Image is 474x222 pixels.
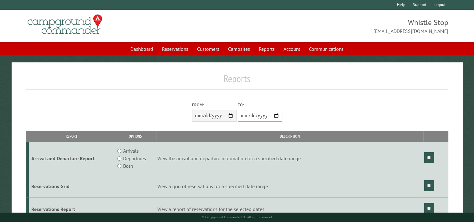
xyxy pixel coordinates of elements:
[156,175,423,198] td: View a grid of reservations for a specified date range
[123,162,133,170] label: Both
[127,43,157,55] a: Dashboard
[29,198,115,220] td: Reservations Report
[156,142,423,175] td: View the arrival and departure information for a specified date range
[158,43,192,55] a: Reservations
[193,43,223,55] a: Customers
[123,147,139,155] label: Arrivals
[305,43,347,55] a: Communications
[29,175,115,198] td: Reservations Grid
[156,131,423,142] th: Description
[192,102,237,108] label: From:
[280,43,304,55] a: Account
[224,43,254,55] a: Campsites
[255,43,279,55] a: Reports
[26,12,104,37] img: Campground Commander
[115,131,156,142] th: Options
[29,142,115,175] td: Arrival and Departure Report
[237,17,449,35] span: Whistle Stop [EMAIL_ADDRESS][DOMAIN_NAME]
[29,131,115,142] th: Report
[238,102,282,108] label: To:
[202,215,273,219] small: © Campground Commander LLC. All rights reserved.
[123,155,146,162] label: Departures
[156,198,423,220] td: View a report of reservations for the selected dates
[26,72,448,90] h1: Reports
